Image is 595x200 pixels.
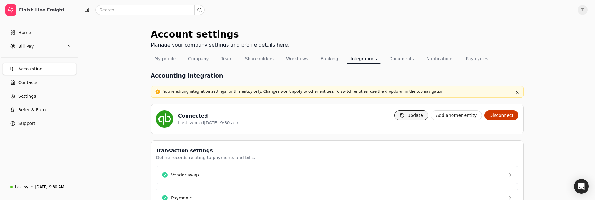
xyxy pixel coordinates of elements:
[578,5,588,15] button: T
[462,54,492,64] button: Pay cycles
[18,93,36,100] span: Settings
[2,40,77,52] button: Bill Pay
[178,120,241,126] div: Last synced [DATE] 9:30 a.m.
[151,71,223,80] h1: Accounting integration
[2,26,77,39] a: Home
[18,43,34,50] span: Bill Pay
[2,90,77,102] a: Settings
[151,27,289,41] div: Account settings
[2,117,77,130] button: Support
[2,76,77,89] a: Contacts
[18,107,46,113] span: Refer & Earn
[19,7,74,13] div: Finish Line Freight
[347,54,380,64] button: Integrations
[184,54,213,64] button: Company
[18,29,31,36] span: Home
[171,172,199,178] div: Vendor swap
[163,89,511,94] p: You're editing integration settings for this entity only. Changes won't apply to other entities. ...
[386,54,418,64] button: Documents
[574,179,589,194] div: Open Intercom Messenger
[156,147,255,154] div: Transaction settings
[2,181,77,193] a: Last sync:[DATE] 9:30 AM
[484,110,518,120] button: Disconnect
[2,63,77,75] a: Accounting
[156,154,255,161] div: Define records relating to payments and bills.
[317,54,342,64] button: Banking
[178,112,241,120] div: Connected
[18,66,42,72] span: Accounting
[95,5,205,15] input: Search
[151,54,179,64] button: My profile
[241,54,277,64] button: Shareholders
[18,79,37,86] span: Contacts
[282,54,312,64] button: Workflows
[218,54,236,64] button: Team
[394,110,428,120] button: Update
[18,120,35,127] span: Support
[423,54,457,64] button: Notifications
[151,54,524,64] nav: Tabs
[2,104,77,116] button: Refer & Earn
[15,184,34,190] div: Last sync:
[156,166,518,184] button: Vendor swap
[431,110,482,120] button: Add another entity
[151,41,289,49] div: Manage your company settings and profile details here.
[35,184,64,190] div: [DATE] 9:30 AM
